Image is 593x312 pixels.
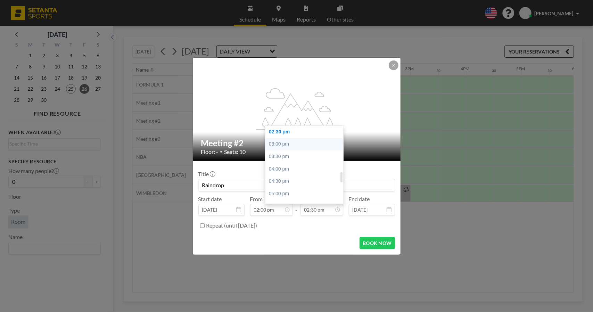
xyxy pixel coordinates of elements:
label: Title [198,171,215,178]
span: Floor: - [201,148,219,155]
input: Tekla's reservation [199,179,395,191]
span: - [296,198,298,213]
div: 05:00 pm [265,188,347,200]
label: Start date [198,196,222,203]
div: 05:30 pm [265,200,347,212]
span: Seats: 10 [224,148,246,155]
div: 03:00 pm [265,138,347,150]
h2: Meeting #2 [201,138,393,148]
div: 02:30 pm [265,126,347,138]
div: 04:30 pm [265,175,347,188]
label: End date [349,196,370,203]
div: 03:30 pm [265,150,347,163]
button: BOOK NOW [360,237,395,249]
div: 04:00 pm [265,163,347,175]
label: Repeat (until [DATE]) [206,222,257,229]
span: • [220,149,223,154]
label: From [250,196,263,203]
